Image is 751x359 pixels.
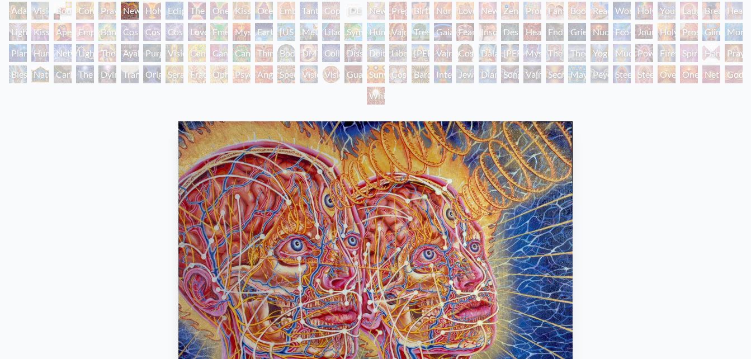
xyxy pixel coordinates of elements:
div: Nature of Mind [31,65,49,83]
div: Guardian of Infinite Vision [344,65,362,83]
div: Mayan Being [568,65,586,83]
div: Copulating [322,2,340,20]
div: Holy Grail [143,2,161,20]
div: Theologue [568,44,586,62]
div: Spirit Animates the Flesh [680,44,698,62]
div: Third Eye Tears of Joy [255,44,273,62]
div: Breathing [702,2,720,20]
div: Embracing [277,2,295,20]
div: The Seer [546,44,564,62]
div: Vajra Being [523,65,541,83]
div: Wonder [613,2,631,20]
div: Cannabis Mudra [188,44,206,62]
div: Lightweaver [9,23,27,41]
div: Transfiguration [121,65,139,83]
div: Lightworker [76,44,94,62]
div: New Family [479,2,497,20]
div: [DEMOGRAPHIC_DATA] Embryo [344,2,362,20]
div: Despair [501,23,519,41]
div: Gaia [434,23,452,41]
div: The Kiss [188,2,206,20]
div: Cosmic Lovers [166,23,183,41]
div: Firewalking [658,44,676,62]
div: Headache [523,23,541,41]
div: Cannabis Sutra [210,44,228,62]
div: Insomnia [479,23,497,41]
div: Endarkenment [546,23,564,41]
div: Emerald Grail [210,23,228,41]
div: Fear [456,23,474,41]
div: Angel Skin [255,65,273,83]
div: Bardo Being [412,65,429,83]
div: Original Face [143,65,161,83]
div: Nursing [434,2,452,20]
div: Kissing [233,2,251,20]
div: Planetary Prayers [9,44,27,62]
div: Glimpsing the Empyrean [702,23,720,41]
div: Aperture [54,23,72,41]
div: Monochord [725,23,743,41]
div: Family [546,2,564,20]
div: Secret Writing Being [546,65,564,83]
div: Diamond Being [479,65,497,83]
div: Spectral Lotus [277,65,295,83]
div: Eco-Atlas [613,23,631,41]
div: Young & Old [658,2,676,20]
div: Praying Hands [725,44,743,62]
div: Zena Lotus [501,2,519,20]
div: Yogi & the Möbius Sphere [591,44,608,62]
div: Cosmic Elf [389,65,407,83]
div: New Man New Woman [121,2,139,20]
div: Seraphic Transport Docking on the Third Eye [166,65,183,83]
div: Vision Crystal [300,65,318,83]
div: Jewel Being [456,65,474,83]
div: Pregnancy [389,2,407,20]
div: Godself [725,65,743,83]
div: Eclipse [166,2,183,20]
div: Birth [412,2,429,20]
div: Humming Bird [367,23,385,41]
div: Cosmic [DEMOGRAPHIC_DATA] [456,44,474,62]
div: The Shulgins and their Alchemical Angels [98,44,116,62]
div: Body/Mind as a Vibratory Field of Energy [277,44,295,62]
div: Ocean of Love Bliss [255,2,273,20]
div: Interbeing [434,65,452,83]
div: Cosmic Artist [143,23,161,41]
div: [US_STATE] Song [277,23,295,41]
div: Contemplation [76,2,94,20]
div: Bond [98,23,116,41]
div: Steeplehead 2 [635,65,653,83]
div: Laughing Man [680,2,698,20]
div: DMT - The Spirit Molecule [300,44,318,62]
div: Holy Family [635,2,653,20]
div: Lilacs [322,23,340,41]
div: Psychomicrograph of a Fractal Paisley Cherub Feather Tip [233,65,251,83]
div: Hands that See [702,44,720,62]
div: One Taste [210,2,228,20]
div: Boo-boo [568,2,586,20]
div: Love Circuit [456,2,474,20]
div: Liberation Through Seeing [389,44,407,62]
div: Fractal Eyes [188,65,206,83]
div: Empowerment [76,23,94,41]
div: [PERSON_NAME] [412,44,429,62]
div: Prostration [680,23,698,41]
div: Vajra Horse [389,23,407,41]
div: [PERSON_NAME] [501,44,519,62]
div: Grieving [568,23,586,41]
div: Journey of the Wounded Healer [635,23,653,41]
div: Adam & Eve [9,2,27,20]
div: Blessing Hand [9,65,27,83]
div: White Light [367,87,385,105]
div: One [680,65,698,83]
div: Mystic Eye [523,44,541,62]
div: Newborn [367,2,385,20]
div: Reading [591,2,608,20]
div: Oversoul [658,65,676,83]
div: Vision Tree [166,44,183,62]
div: Holy Fire [658,23,676,41]
div: Kiss of the [MEDICAL_DATA] [31,23,49,41]
div: Peyote Being [591,65,608,83]
div: Purging [143,44,161,62]
div: Sunyata [367,65,385,83]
